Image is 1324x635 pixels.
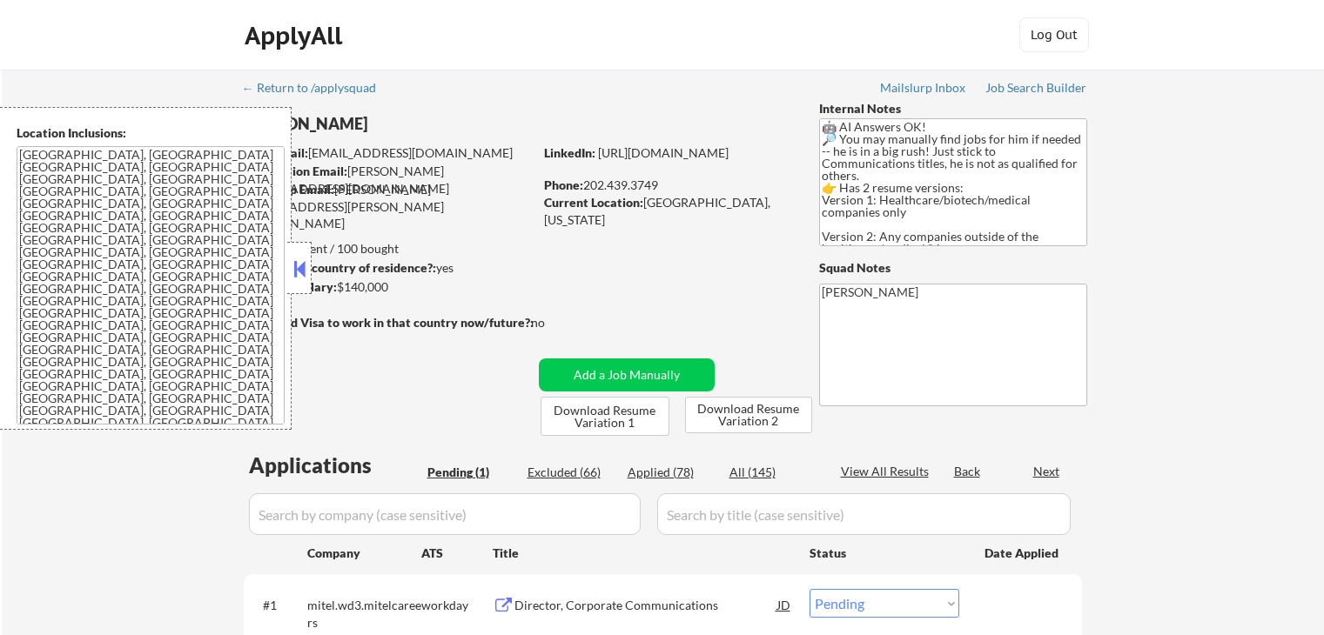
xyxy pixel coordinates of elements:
[243,260,436,275] strong: Can work in country of residence?:
[954,463,982,480] div: Back
[245,21,347,50] div: ApplyAll
[421,597,493,614] div: workday
[245,144,533,162] div: [EMAIL_ADDRESS][DOMAIN_NAME]
[242,81,393,98] a: ← Return to /applysquad
[1019,17,1089,52] button: Log Out
[985,81,1087,98] a: Job Search Builder
[628,464,715,481] div: Applied (78)
[544,177,790,194] div: 202.439.3749
[539,358,715,391] button: Add a Job Manually
[685,397,812,433] button: Download Resume Variation 2
[243,278,533,296] div: $140,000
[244,315,534,330] strong: Will need Visa to work in that country now/future?:
[245,163,533,197] div: [PERSON_NAME][EMAIL_ADDRESS][DOMAIN_NAME]
[819,259,1087,277] div: Squad Notes
[243,240,533,257] div: 78 sent / 100 bought
[493,545,793,562] div: Title
[657,493,1071,535] input: Search by title (case sensitive)
[544,177,583,192] strong: Phone:
[541,397,669,436] button: Download Resume Variation 1
[1033,463,1061,480] div: Next
[249,493,641,535] input: Search by company (case sensitive)
[810,537,959,568] div: Status
[841,463,934,480] div: View All Results
[243,259,528,277] div: yes
[263,597,293,614] div: #1
[819,100,1087,117] div: Internal Notes
[776,589,793,620] div: JD
[307,545,421,562] div: Company
[544,195,643,210] strong: Current Location:
[729,464,817,481] div: All (145)
[531,314,581,331] div: no
[242,82,393,94] div: ← Return to /applysquad
[880,82,967,94] div: Mailslurp Inbox
[427,464,514,481] div: Pending (1)
[249,455,421,476] div: Applications
[307,597,421,631] div: mitel.wd3.mitelcareers
[598,145,729,160] a: [URL][DOMAIN_NAME]
[244,181,533,232] div: [PERSON_NAME][EMAIL_ADDRESS][PERSON_NAME][DOMAIN_NAME]
[244,113,602,135] div: [PERSON_NAME]
[421,545,493,562] div: ATS
[528,464,615,481] div: Excluded (66)
[985,545,1061,562] div: Date Applied
[985,82,1087,94] div: Job Search Builder
[544,145,595,160] strong: LinkedIn:
[17,124,285,142] div: Location Inclusions:
[544,194,790,228] div: [GEOGRAPHIC_DATA], [US_STATE]
[514,597,777,614] div: Director, Corporate Communications
[880,81,967,98] a: Mailslurp Inbox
